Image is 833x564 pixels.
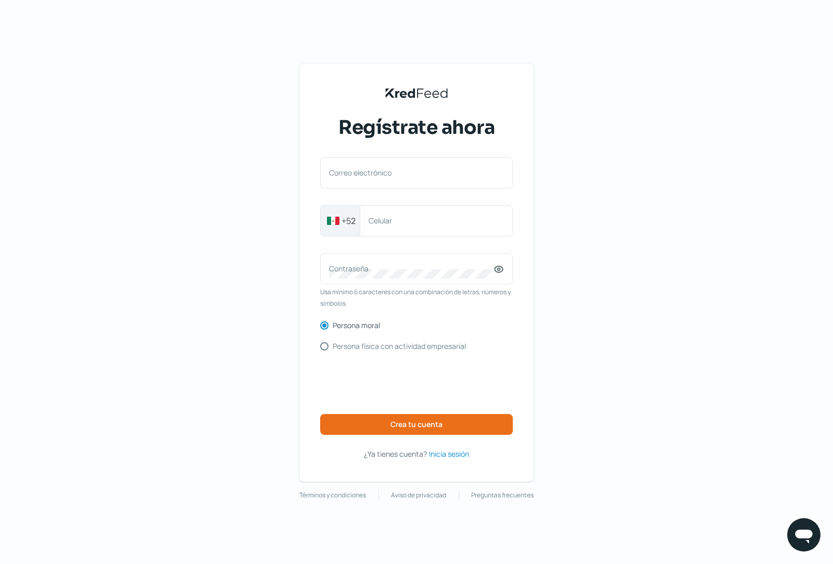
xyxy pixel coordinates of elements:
button: Crea tu cuenta [320,414,513,435]
label: Persona física con actividad empresarial [333,343,466,350]
label: Contraseña [329,264,494,273]
span: ¿Ya tienes cuenta? [364,449,427,459]
label: Celular [369,216,494,225]
label: Correo electrónico [329,168,494,178]
a: Aviso de privacidad [391,490,446,501]
span: Usa mínimo 6 caracteres con una combinación de letras, números y símbolos [320,286,513,309]
a: Preguntas frecuentes [471,490,534,501]
span: +52 [342,215,356,227]
span: Regístrate ahora [338,115,495,141]
a: Términos y condiciones [299,490,366,501]
a: Inicia sesión [429,447,469,460]
span: Crea tu cuenta [390,421,443,428]
label: Persona moral [333,322,380,329]
iframe: reCAPTCHA [337,363,496,404]
img: chatIcon [793,524,814,545]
